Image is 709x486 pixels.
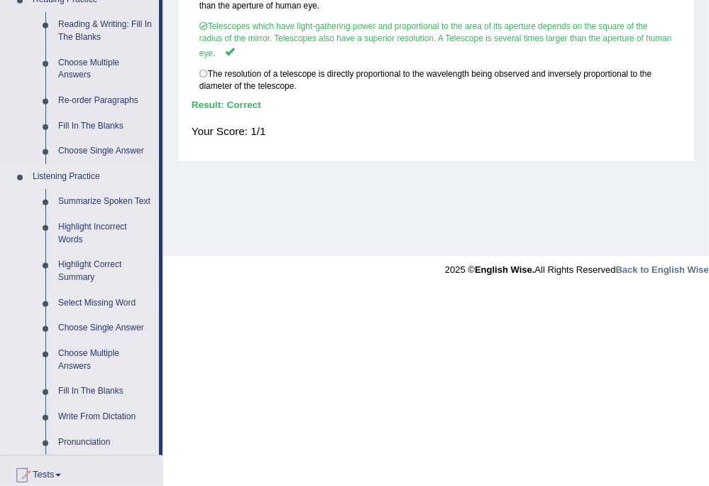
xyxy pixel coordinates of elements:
a: Listening Practice [26,164,159,190]
a: Choose Single Answer [52,315,159,341]
label: Telescopes which have light-gathering power and proportional to the area of its aperture depends ... [192,16,681,64]
a: Reading & Writing: Fill In The Blanks [52,12,159,50]
label: The resolution of a telescope is directly proportional to the wavelength being observed and inver... [192,63,681,97]
a: Choose Single Answer [52,139,159,164]
a: Highlight Correct Summary [52,252,159,290]
h4: Result: [192,100,681,111]
a: Choose Multiple Answers [52,50,159,88]
div: 2025 © All Rights Reserved [445,256,709,276]
a: Select Missing Word [52,291,159,316]
div: Your Score: 1/1 [192,117,681,146]
a: Pronunciation [52,430,159,455]
a: Fill In The Blanks [52,379,159,404]
a: Re-order Paragraphs [52,88,159,114]
a: Choose Multiple Answers [52,341,159,379]
a: Write From Dictation [52,404,159,430]
a: Summarize Spoken Text [52,189,159,215]
a: Fill In The Blanks [52,114,159,139]
strong: English Wise. [475,264,534,275]
a: Highlight Incorrect Words [52,215,159,252]
a: Back to English Wise [616,264,709,275]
